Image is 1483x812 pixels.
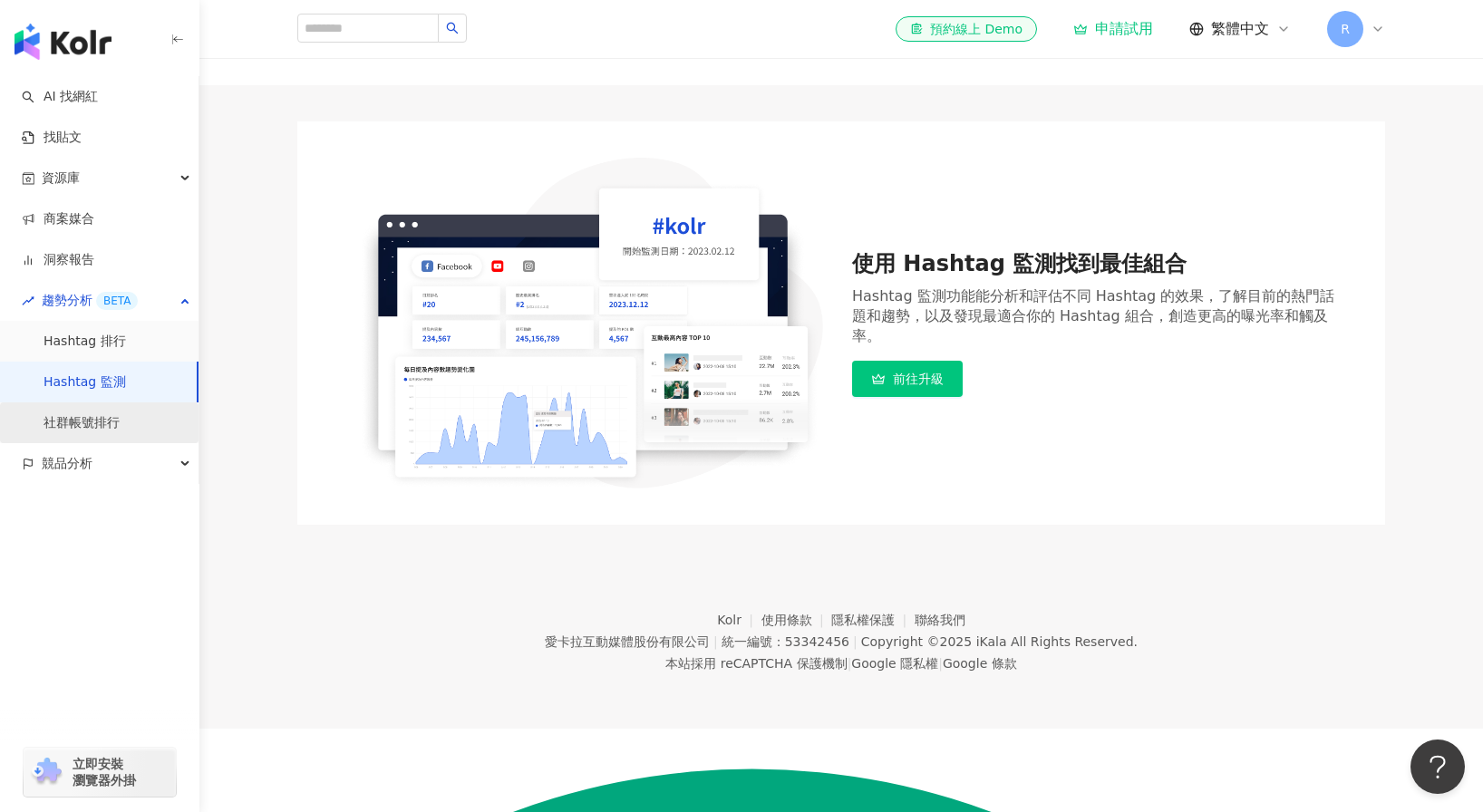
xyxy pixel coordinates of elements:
[545,634,710,649] div: 愛卡拉互動媒體股份有限公司
[44,333,126,351] a: Hashtag 排行
[761,613,832,627] a: 使用條款
[1073,20,1153,38] a: 申請試用
[15,24,111,60] img: logo
[22,129,82,147] a: 找貼文
[861,634,1138,649] div: Copyright © 2025 All Rights Reserved.
[713,634,718,649] span: |
[852,361,963,397] a: 前往升級
[910,20,1023,38] div: 預約線上 Demo
[446,22,459,34] span: search
[73,756,136,788] span: 立即安裝 瀏覽器外掛
[938,656,943,671] span: |
[42,158,80,198] span: 資源庫
[22,210,94,228] a: 商案媒合
[665,652,1016,674] span: 本站採用 reCAPTCHA 保護機制
[24,748,176,797] a: chrome extension立即安裝 瀏覽器外掛
[848,656,852,671] span: |
[44,373,126,391] a: Hashtag 監測
[29,758,64,787] img: chrome extension
[717,613,761,627] a: Kolr
[943,656,1017,671] a: Google 條款
[1341,19,1350,39] span: R
[22,88,98,106] a: searchAI 找網紅
[22,295,34,307] span: rise
[831,613,915,627] a: 隱私權保護
[44,414,120,432] a: 社群帳號排行
[1211,19,1269,39] span: 繁體中文
[851,656,938,671] a: Google 隱私權
[893,372,944,386] span: 前往升級
[852,286,1349,346] div: Hashtag 監測功能能分析和評估不同 Hashtag 的效果，了解目前的熱門話題和趨勢，以及發現最適合你的 Hashtag 組合，創造更高的曝光率和觸及率。
[42,443,92,484] span: 競品分析
[42,280,138,321] span: 趨勢分析
[976,634,1007,649] a: iKala
[722,634,849,649] div: 統一編號：53342456
[22,251,94,269] a: 洞察報告
[334,158,830,488] img: 使用 Hashtag 監測找到最佳組合
[852,249,1349,280] div: 使用 Hashtag 監測找到最佳組合
[96,292,138,310] div: BETA
[896,16,1037,42] a: 預約線上 Demo
[1410,739,1465,794] iframe: Help Scout Beacon - Open
[915,613,965,627] a: 聯絡我們
[853,634,858,649] span: |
